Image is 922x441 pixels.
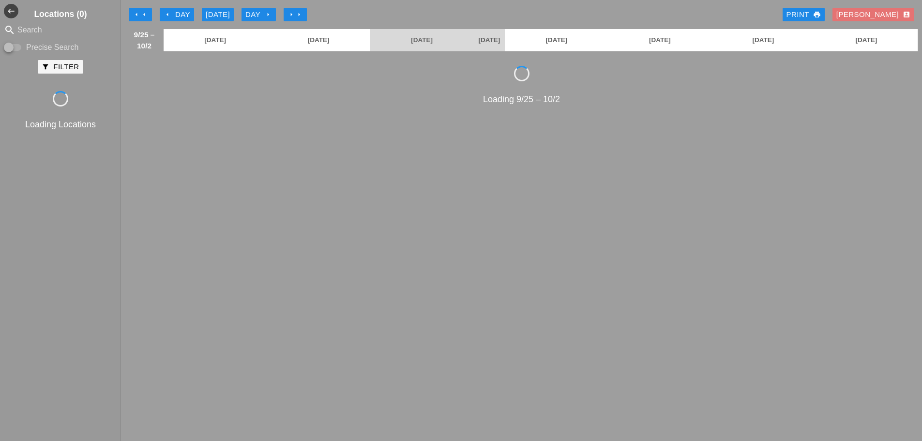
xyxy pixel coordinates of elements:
div: Print [786,9,821,20]
i: west [4,4,18,18]
button: Move Back 1 Week [129,8,152,21]
div: Enable Precise search to match search terms exactly. [4,42,117,53]
a: [DATE] [473,29,505,51]
div: [DATE] [206,9,230,20]
i: arrow_right [295,11,303,18]
button: Day [242,8,276,21]
div: [PERSON_NAME] [836,9,910,20]
input: Search [17,22,104,38]
button: [DATE] [202,8,234,21]
a: [DATE] [505,29,608,51]
i: arrow_left [164,11,171,18]
button: Move Ahead 1 Week [284,8,307,21]
div: Filter [42,61,79,73]
a: [DATE] [164,29,267,51]
a: [DATE] [711,29,815,51]
label: Precise Search [26,43,79,52]
a: [DATE] [267,29,370,51]
div: Loading Locations [2,118,119,131]
a: Print [783,8,825,21]
i: filter_alt [42,63,49,71]
i: arrow_right [287,11,295,18]
div: Day [245,9,272,20]
span: 9/25 – 10/2 [130,29,159,51]
button: [PERSON_NAME] [832,8,914,21]
i: print [813,11,821,18]
a: [DATE] [815,29,918,51]
div: Day [164,9,190,20]
button: Filter [38,60,83,74]
a: [DATE] [608,29,711,51]
a: [DATE] [370,29,473,51]
i: arrow_left [140,11,148,18]
i: search [4,24,15,36]
button: Day [160,8,194,21]
button: Shrink Sidebar [4,4,18,18]
div: Loading 9/25 – 10/2 [125,93,918,106]
i: arrow_right [264,11,272,18]
i: arrow_left [133,11,140,18]
i: account_box [903,11,910,18]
